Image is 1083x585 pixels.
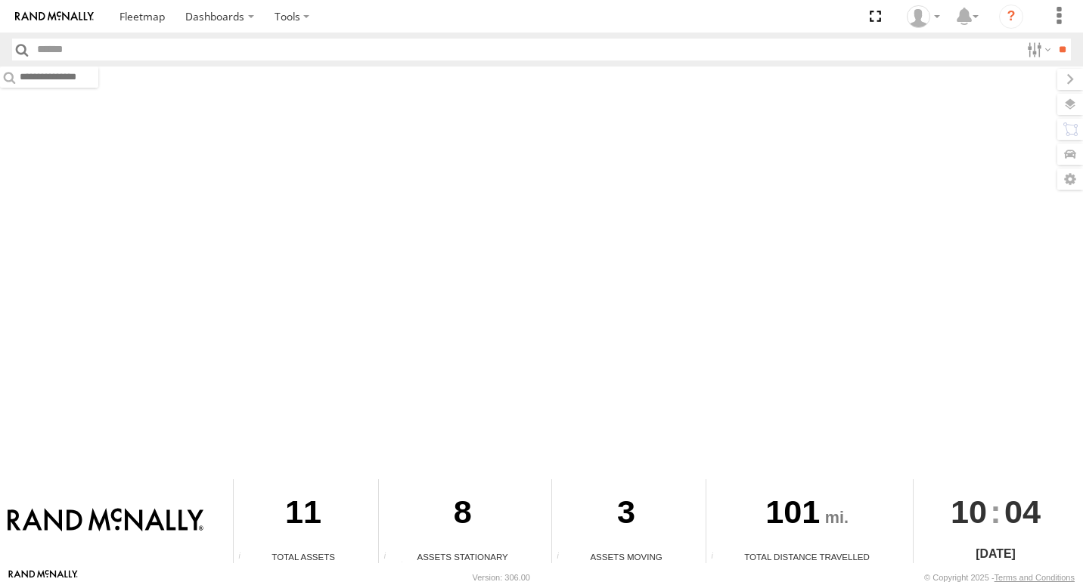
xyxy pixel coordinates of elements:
[379,479,546,550] div: 8
[379,552,402,563] div: Total number of assets current stationary.
[995,573,1075,582] a: Terms and Conditions
[552,550,700,563] div: Assets Moving
[234,479,373,550] div: 11
[1021,39,1054,60] label: Search Filter Options
[15,11,94,22] img: rand-logo.svg
[706,479,908,550] div: 101
[706,552,729,563] div: Total distance travelled by all assets within specified date range and applied filters
[901,5,945,28] div: Valeo Dash
[914,545,1078,563] div: [DATE]
[951,479,987,544] span: 10
[379,550,546,563] div: Assets Stationary
[552,552,575,563] div: Total number of assets current in transit.
[924,573,1075,582] div: © Copyright 2025 -
[8,508,203,534] img: Rand McNally
[706,550,908,563] div: Total Distance Travelled
[1004,479,1041,544] span: 04
[999,5,1023,29] i: ?
[914,479,1078,544] div: :
[473,573,530,582] div: Version: 306.00
[8,570,78,585] a: Visit our Website
[552,479,700,550] div: 3
[234,552,256,563] div: Total number of Enabled Assets
[234,550,373,563] div: Total Assets
[1057,169,1083,190] label: Map Settings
